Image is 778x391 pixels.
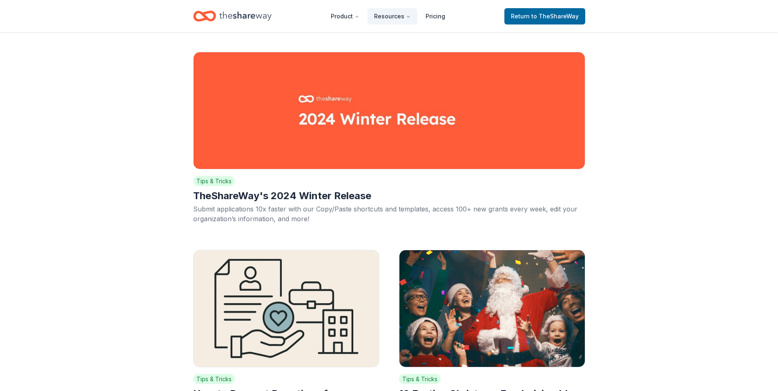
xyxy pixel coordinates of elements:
[193,7,272,26] a: Home
[193,374,235,384] span: Tips & Tricks
[368,8,417,24] button: Resources
[193,204,585,224] div: Submit applications 10x faster with our Copy/Paste shortcuts and templates, access 100+ new grant...
[419,8,452,24] a: Pricing
[324,7,452,26] nav: Main
[399,250,585,367] img: Cover photo for blog post
[193,189,585,202] h2: TheShareWay's 2024 Winter Release
[324,8,366,24] button: Product
[187,45,592,237] a: Cover photo for blog postTips & TricksTheShareWay's 2024 Winter ReleaseSubmit applications 10x fa...
[193,52,585,169] img: Cover photo for blog post
[193,176,235,186] span: Tips & Tricks
[193,250,379,367] img: Cover photo for blog post
[504,8,585,24] a: Returnto TheShareWay
[531,13,579,20] span: to TheShareWay
[399,374,441,384] span: Tips & Tricks
[511,11,579,21] span: Return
